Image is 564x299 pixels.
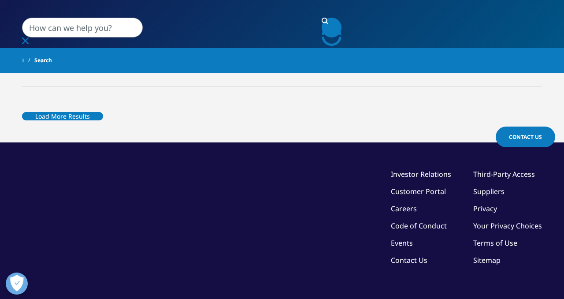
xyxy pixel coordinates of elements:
a: Your Privacy Choices [473,221,542,231]
a: Customer Portal [391,187,446,196]
a: Load More Results [22,105,103,127]
svg: Loading [322,26,341,46]
a: Privacy [473,204,497,213]
a: Events [391,238,413,248]
a: Third-Party Access [473,169,535,179]
span: Contact Us [509,133,542,141]
input: 搜索 [22,18,143,37]
div: 清除 [22,37,366,46]
button: 打开偏好 [6,273,28,295]
span: Search [34,52,52,68]
a: Suppliers [473,187,505,196]
a: 搜索 [322,18,341,37]
a: Contact Us [496,127,555,147]
a: Code of Conduct [391,221,447,231]
a: Investor Relations [391,169,451,179]
a: Sitemap [473,255,501,265]
svg: Search [322,18,328,24]
svg: Clear [22,37,29,44]
a: Terms of Use [473,238,517,248]
a: Contact Us [391,255,427,265]
a: Careers [391,204,417,213]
